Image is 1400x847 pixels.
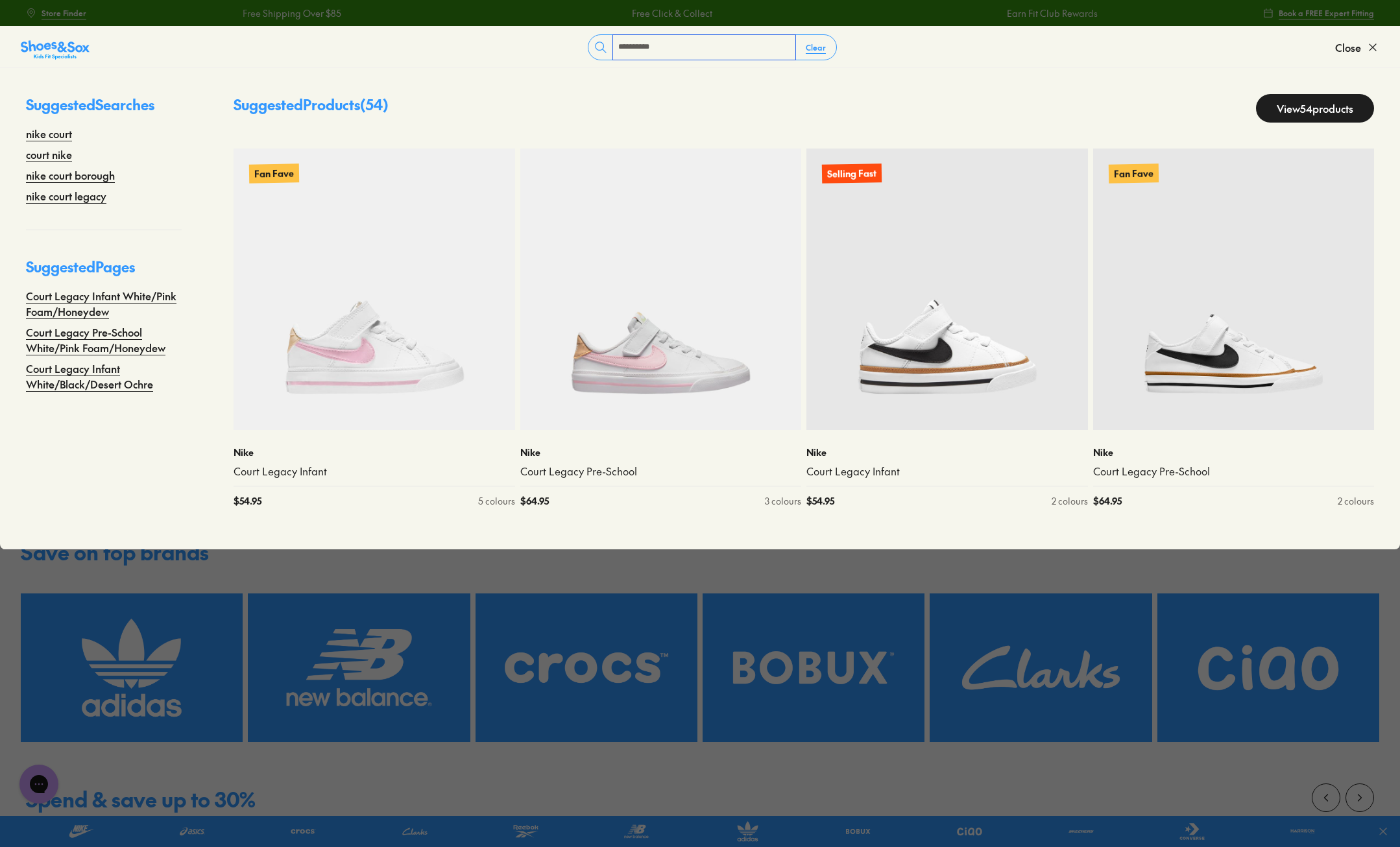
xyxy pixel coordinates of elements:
[26,256,182,288] p: Suggested Pages
[249,163,299,183] p: Fan Fave
[1093,464,1375,479] a: Court Legacy Pre-School
[234,94,389,123] p: Suggested Products
[1093,149,1375,430] a: Fan Fave
[478,494,515,508] div: 5 colours
[26,324,182,355] a: Court Legacy Pre-School White/Pink Foam/Honeydew
[21,593,243,741] img: SNS_WEBASSETS_1280x984__Brand_7_4d3d8e03-a91f-4015-a35e-fabdd5f06b27.png
[26,288,182,319] a: Court Legacy Infant White/Pink Foam/Honeydew
[765,494,801,508] div: 3 colours
[703,593,924,741] img: SNS_WEBASSETS_1280x984__Brand_9_e161dee9-03f0-4e35-815c-843dea00f972.png
[930,593,1152,741] img: SNS_WEBASSETS_1280x984__Brand_10_3912ae85-fb3d-449b-b156-b817166d013b.png
[360,95,389,114] span: ( 54 )
[1279,7,1374,19] span: Book a FREE Expert Fitting
[26,789,256,809] div: Spend & save up to 30%
[42,7,86,19] span: Store Finder
[806,446,1088,459] p: Nike
[1335,40,1361,55] span: Close
[476,593,697,741] img: SNS_WEBASSETS_1280x984__Brand_6_32476e78-ec93-4883-851d-7486025e12b2.png
[1256,94,1374,123] a: View54products
[248,593,470,741] img: SNS_WEBASSETS_1280x984__Brand_8_072687a1-6812-4536-84da-40bdad0e27d7.png
[1335,33,1379,62] button: Close
[26,94,182,126] p: Suggested Searches
[21,40,90,60] img: SNS_Logo_Responsive.svg
[26,1,86,25] a: Store Finder
[1093,494,1122,508] span: $ 64.95
[822,163,882,184] p: Selling Fast
[234,446,515,459] p: Nike
[241,6,340,20] a: Free Shipping Over $85
[13,760,65,808] iframe: Gorgias live chat messenger
[234,149,515,430] a: Fan Fave
[520,446,802,459] p: Nike
[1157,593,1379,741] img: SNS_WEBASSETS_1280x984__Brand_11_42afe9cd-2f1f-4080-b932-0c5a1492f76f.png
[1052,494,1088,508] div: 2 colours
[631,6,711,20] a: Free Click & Collect
[795,36,836,59] button: Clear
[1263,1,1374,25] a: Book a FREE Expert Fitting
[1093,446,1375,459] p: Nike
[26,126,72,141] a: nike court
[806,464,1088,479] a: Court Legacy Infant
[21,37,90,58] a: Shoes &amp; Sox
[520,494,549,508] span: $ 64.95
[26,167,115,183] a: nike court borough
[1338,494,1374,508] div: 2 colours
[26,361,182,392] a: Court Legacy Infant White/Black/Desert Ochre
[806,149,1088,430] a: Selling Fast
[520,464,802,479] a: Court Legacy Pre-School
[26,147,72,162] a: court nike
[234,464,515,479] a: Court Legacy Infant
[234,494,261,508] span: $ 54.95
[1108,163,1158,183] p: Fan Fave
[26,188,106,204] a: nike court legacy
[1006,6,1096,20] a: Earn Fit Club Rewards
[806,494,834,508] span: $ 54.95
